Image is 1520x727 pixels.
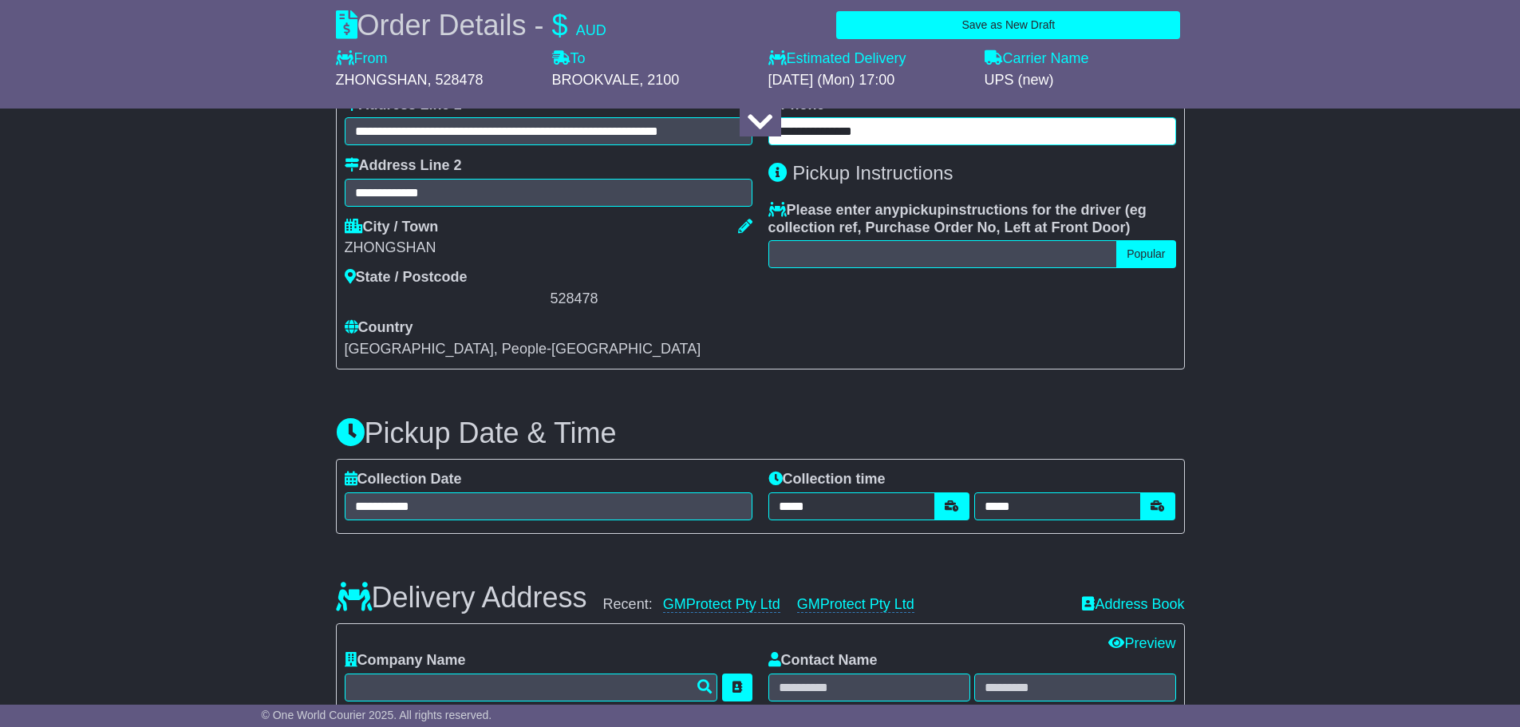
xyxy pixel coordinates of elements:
div: UPS (new) [985,72,1185,89]
span: $ [552,9,568,41]
div: Order Details - [336,8,606,42]
button: Popular [1116,240,1175,268]
a: Address Book [1082,596,1184,612]
div: ZHONGSHAN [345,239,752,257]
label: State / Postcode [345,269,468,286]
label: Estimated Delivery [768,50,969,68]
label: Carrier Name [985,50,1089,68]
h3: Delivery Address [336,582,587,614]
h3: Pickup Date & Time [336,417,1185,449]
div: [DATE] (Mon) 17:00 [768,72,969,89]
span: , 528478 [428,72,484,88]
label: Please enter any instructions for the driver ( ) [768,202,1176,236]
label: Collection Date [345,471,462,488]
span: pickup [900,202,946,218]
span: © One World Courier 2025. All rights reserved. [262,709,492,721]
button: Save as New Draft [836,11,1180,39]
label: From [336,50,388,68]
span: AUD [576,22,606,38]
div: Recent: [603,596,1067,614]
label: Collection time [768,471,886,488]
a: GMProtect Pty Ltd [663,596,780,613]
span: BROOKVALE [552,72,640,88]
label: Company Name [345,652,466,670]
a: GMProtect Pty Ltd [797,596,914,613]
label: To [552,50,586,68]
span: Pickup Instructions [792,162,953,184]
span: ZHONGSHAN [336,72,428,88]
label: Country [345,319,413,337]
div: 528478 [551,290,752,308]
label: City / Town [345,219,439,236]
a: Preview [1108,635,1175,651]
span: eg collection ref, Purchase Order No, Left at Front Door [768,202,1147,235]
span: , 2100 [639,72,679,88]
label: Contact Name [768,652,878,670]
label: Address Line 2 [345,157,462,175]
span: [GEOGRAPHIC_DATA], People-[GEOGRAPHIC_DATA] [345,341,701,357]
